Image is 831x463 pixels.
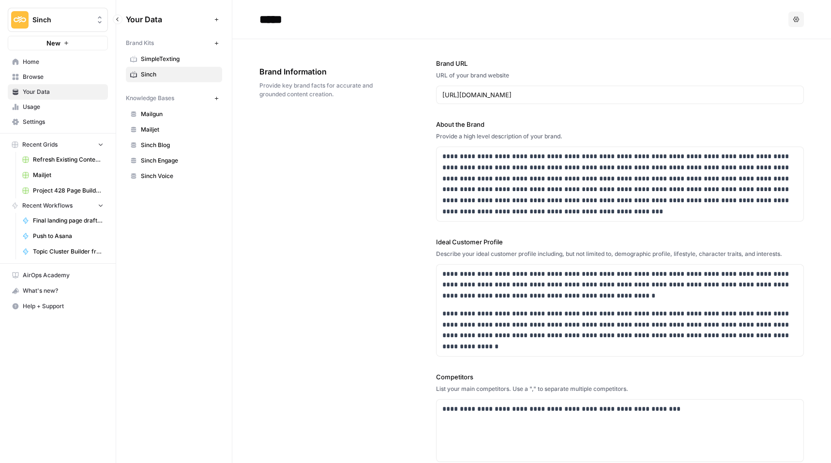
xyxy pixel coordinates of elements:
[259,66,382,77] span: Brand Information
[126,51,222,67] a: SimpleTexting
[126,39,154,47] span: Brand Kits
[8,99,108,115] a: Usage
[436,250,804,258] div: Describe your ideal customer profile including, but not limited to, demographic profile, lifestyl...
[23,73,104,81] span: Browse
[8,284,107,298] div: What's new?
[23,302,104,311] span: Help + Support
[18,152,108,167] a: Refresh Existing Content (1)
[33,155,104,164] span: Refresh Existing Content (1)
[18,228,108,244] a: Push to Asana
[141,55,218,63] span: SimpleTexting
[126,137,222,153] a: Sinch Blog
[23,118,104,126] span: Settings
[23,271,104,280] span: AirOps Academy
[46,38,60,48] span: New
[126,122,222,137] a: Mailjet
[141,125,218,134] span: Mailjet
[126,67,222,82] a: Sinch
[141,70,218,79] span: Sinch
[141,156,218,165] span: Sinch Engage
[436,59,804,68] label: Brand URL
[126,106,222,122] a: Mailgun
[23,58,104,66] span: Home
[22,140,58,149] span: Recent Grids
[8,198,108,213] button: Recent Workflows
[436,372,804,382] label: Competitors
[8,8,108,32] button: Workspace: Sinch
[126,153,222,168] a: Sinch Engage
[18,167,108,183] a: Mailjet
[141,141,218,149] span: Sinch Blog
[32,15,91,25] span: Sinch
[33,247,104,256] span: Topic Cluster Builder from Keyword List
[33,171,104,179] span: Mailjet
[8,268,108,283] a: AirOps Academy
[126,94,174,103] span: Knowledge Bases
[8,36,108,50] button: New
[22,201,73,210] span: Recent Workflows
[33,186,104,195] span: Project 428 Page Builder Tracker (NEW)
[8,114,108,130] a: Settings
[23,88,104,96] span: Your Data
[436,132,804,141] div: Provide a high level description of your brand.
[126,168,222,184] a: Sinch Voice
[8,137,108,152] button: Recent Grids
[18,244,108,259] a: Topic Cluster Builder from Keyword List
[436,71,804,80] div: URL of your brand website
[126,14,211,25] span: Your Data
[8,299,108,314] button: Help + Support
[141,172,218,180] span: Sinch Voice
[8,54,108,70] a: Home
[436,119,804,129] label: About the Brand
[18,183,108,198] a: Project 428 Page Builder Tracker (NEW)
[141,110,218,119] span: Mailgun
[18,213,108,228] a: Final landing page drafter for Project 428 ([PERSON_NAME])
[23,103,104,111] span: Usage
[11,11,29,29] img: Sinch Logo
[442,90,798,100] input: www.sundaysoccer.com
[8,283,108,299] button: What's new?
[33,216,104,225] span: Final landing page drafter for Project 428 ([PERSON_NAME])
[436,237,804,247] label: Ideal Customer Profile
[8,84,108,100] a: Your Data
[8,69,108,85] a: Browse
[436,385,804,393] div: List your main competitors. Use a "," to separate multiple competitors.
[259,81,382,99] span: Provide key brand facts for accurate and grounded content creation.
[33,232,104,240] span: Push to Asana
